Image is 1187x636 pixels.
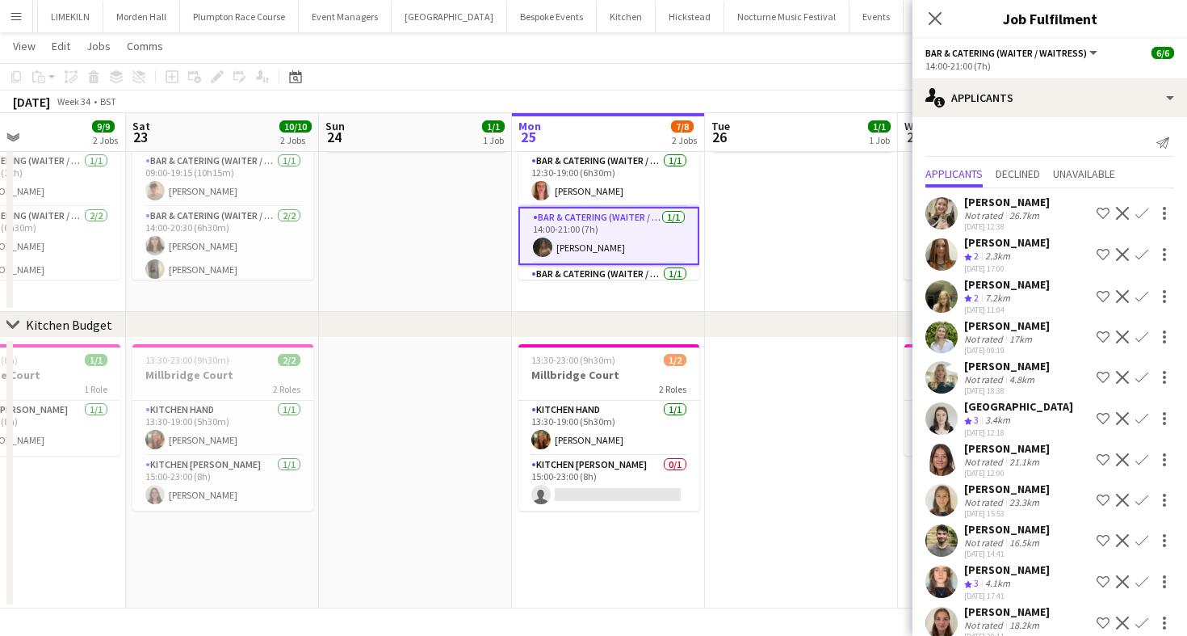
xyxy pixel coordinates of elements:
[671,120,694,133] span: 7/8
[93,134,118,146] div: 2 Jobs
[925,168,983,179] span: Applicants
[132,152,313,207] app-card-role: Bar & Catering (Waiter / waitress)1/109:00-19:15 (10h15m)[PERSON_NAME]
[132,344,313,511] app-job-card: 13:30-23:00 (9h30m)2/2Millbridge Court2 RolesKitchen Hand1/113:30-19:00 (5h30m)[PERSON_NAME]Kitch...
[904,1,1006,32] button: British Motor Show
[659,383,686,395] span: 2 Roles
[38,1,103,32] button: LIMEKILN
[518,456,699,511] app-card-role: Kitchen [PERSON_NAME]0/115:00-23:00 (8h)
[482,120,505,133] span: 1/1
[518,119,541,133] span: Mon
[132,368,313,382] h3: Millbridge Court
[964,496,1006,508] div: Not rated
[1006,209,1042,221] div: 26.7km
[273,383,300,395] span: 2 Roles
[964,399,1073,414] div: [GEOGRAPHIC_DATA]
[180,1,299,32] button: Plumpton Race Course
[130,128,150,146] span: 23
[672,134,697,146] div: 2 Jobs
[982,577,1013,591] div: 4.1km
[516,128,541,146] span: 25
[132,401,313,456] app-card-role: Kitchen Hand1/113:30-19:00 (5h30m)[PERSON_NAME]
[964,263,1050,274] div: [DATE] 17:00
[964,277,1050,292] div: [PERSON_NAME]
[1006,619,1042,631] div: 18.2km
[964,468,1050,478] div: [DATE] 12:00
[100,95,116,107] div: BST
[964,549,1050,559] div: [DATE] 14:41
[964,522,1050,537] div: [PERSON_NAME]
[52,39,70,53] span: Edit
[518,40,699,280] app-job-card: 07:00-00:30 (17h30m) (Tue)6/6Millbridge Court6 RolesBar & Catering (Waiter / waitress)1/107:00-19...
[518,401,699,456] app-card-role: Kitchen Hand1/113:30-19:00 (5h30m)[PERSON_NAME]
[964,508,1050,519] div: [DATE] 15:53
[279,120,312,133] span: 10/10
[518,344,699,511] app-job-card: 13:30-23:00 (9h30m)1/2Millbridge Court2 RolesKitchen Hand1/113:30-19:00 (5h30m)[PERSON_NAME]Kitch...
[964,441,1050,456] div: [PERSON_NAME]
[904,152,1085,207] app-card-role: Bar & Catering (Waiter / waitress)1/109:00-19:00 (10h)[PERSON_NAME]
[85,354,107,366] span: 1/1
[132,456,313,511] app-card-role: Kitchen [PERSON_NAME]1/115:00-23:00 (8h)[PERSON_NAME]
[518,265,699,320] app-card-role: Bar & Catering (Waiter / waitress)1/1
[964,604,1050,619] div: [PERSON_NAME]
[127,39,163,53] span: Comms
[982,292,1013,305] div: 7.2km
[964,209,1006,221] div: Not rated
[964,359,1050,373] div: [PERSON_NAME]
[132,207,313,285] app-card-role: Bar & Catering (Waiter / waitress)2/214:00-20:30 (6h30m)[PERSON_NAME][PERSON_NAME]
[1006,333,1035,345] div: 17km
[925,47,1100,59] button: Bar & Catering (Waiter / waitress)
[964,562,1050,577] div: [PERSON_NAME]
[964,235,1050,250] div: [PERSON_NAME]
[912,78,1187,117] div: Applicants
[597,1,656,32] button: Kitchen
[278,354,300,366] span: 2/2
[964,591,1050,601] div: [DATE] 17:41
[849,1,904,32] button: Events
[392,1,507,32] button: [GEOGRAPHIC_DATA]
[1006,537,1042,549] div: 16.5km
[964,482,1050,496] div: [PERSON_NAME]
[904,262,1085,317] app-card-role: Bar & Catering (Waiter / waitress)1/114:00-23:00 (9h)
[507,1,597,32] button: Bespoke Events
[912,8,1187,29] h3: Job Fulfilment
[868,120,891,133] span: 1/1
[964,619,1006,631] div: Not rated
[904,344,1085,456] app-job-card: 15:00-23:00 (8h)1/1Millbridge Court1 RoleKitchen [PERSON_NAME]1/115:00-23:00 (8h)[PERSON_NAME]
[964,385,1050,396] div: [DATE] 18:38
[964,428,1073,438] div: [DATE] 12:18
[86,39,111,53] span: Jobs
[904,401,1085,456] app-card-role: Kitchen [PERSON_NAME]1/115:00-23:00 (8h)[PERSON_NAME]
[120,36,170,57] a: Comms
[974,577,979,589] span: 3
[45,36,77,57] a: Edit
[1006,456,1042,468] div: 21.1km
[53,95,94,107] span: Week 34
[724,1,849,32] button: Nocturne Music Festival
[84,383,107,395] span: 1 Role
[974,414,979,426] span: 3
[711,119,730,133] span: Tue
[964,456,1006,468] div: Not rated
[518,207,699,265] app-card-role: Bar & Catering (Waiter / waitress)1/114:00-21:00 (7h)[PERSON_NAME]
[323,128,345,146] span: 24
[518,368,699,382] h3: Millbridge Court
[964,345,1050,356] div: [DATE] 09:19
[982,250,1013,263] div: 2.3km
[92,120,115,133] span: 9/9
[964,221,1050,232] div: [DATE] 12:38
[904,40,1085,280] div: 07:00-01:00 (18h) (Thu)6/6Millbridge Court6 RolesBar & Catering (Waiter / waitress)1/107:00-19:00...
[1053,168,1115,179] span: Unavailable
[325,119,345,133] span: Sun
[869,134,890,146] div: 1 Job
[974,292,979,304] span: 2
[656,1,724,32] button: Hickstead
[299,1,392,32] button: Event Managers
[964,195,1050,209] div: [PERSON_NAME]
[904,207,1085,262] app-card-role: Bar & Catering (Waiter / waitress)1/114:00-21:30 (7h30m)[PERSON_NAME]
[1006,496,1042,508] div: 23.3km
[964,318,1050,333] div: [PERSON_NAME]
[904,119,925,133] span: Wed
